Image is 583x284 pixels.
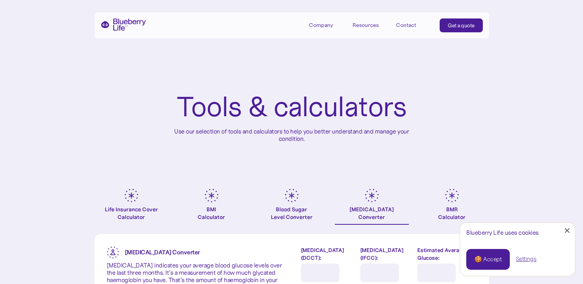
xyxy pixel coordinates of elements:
a: Contact [396,18,431,31]
div: Resources [353,18,387,31]
a: BMRCalculator [415,189,489,225]
div: Company [309,18,344,31]
h1: Tools & calculators [176,92,407,122]
a: BMICalculator [175,189,249,225]
div: Get a quote [448,22,475,29]
a: Blood SugarLevel Converter [255,189,329,225]
div: [MEDICAL_DATA] Converter [349,205,394,221]
div: Contact [396,22,416,28]
div: BMI Calculator [198,205,225,221]
a: 🍪 Accept [466,249,510,270]
div: 🍪 Accept [474,255,502,264]
div: Blueberry Life uses cookies [466,229,569,236]
a: Life Insurance Cover Calculator [94,189,168,225]
div: Life Insurance Cover Calculator [94,205,168,221]
p: Use our selection of tools and calculators to help you better understand and manage your condition. [168,128,415,142]
a: Settings [516,255,536,263]
div: BMR Calculator [438,205,465,221]
a: home [101,18,146,31]
a: Close Cookie Popup [559,223,575,238]
label: Estimated Average Glucose: [417,246,476,262]
strong: [MEDICAL_DATA] Converter [125,248,200,256]
div: Blood Sugar Level Converter [271,205,313,221]
a: Get a quote [440,18,483,32]
a: [MEDICAL_DATA]Converter [335,189,409,225]
div: Company [309,22,333,28]
label: [MEDICAL_DATA] (DCCT): [301,246,355,262]
label: [MEDICAL_DATA] (IFCC): [360,246,412,262]
div: Resources [353,22,379,28]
